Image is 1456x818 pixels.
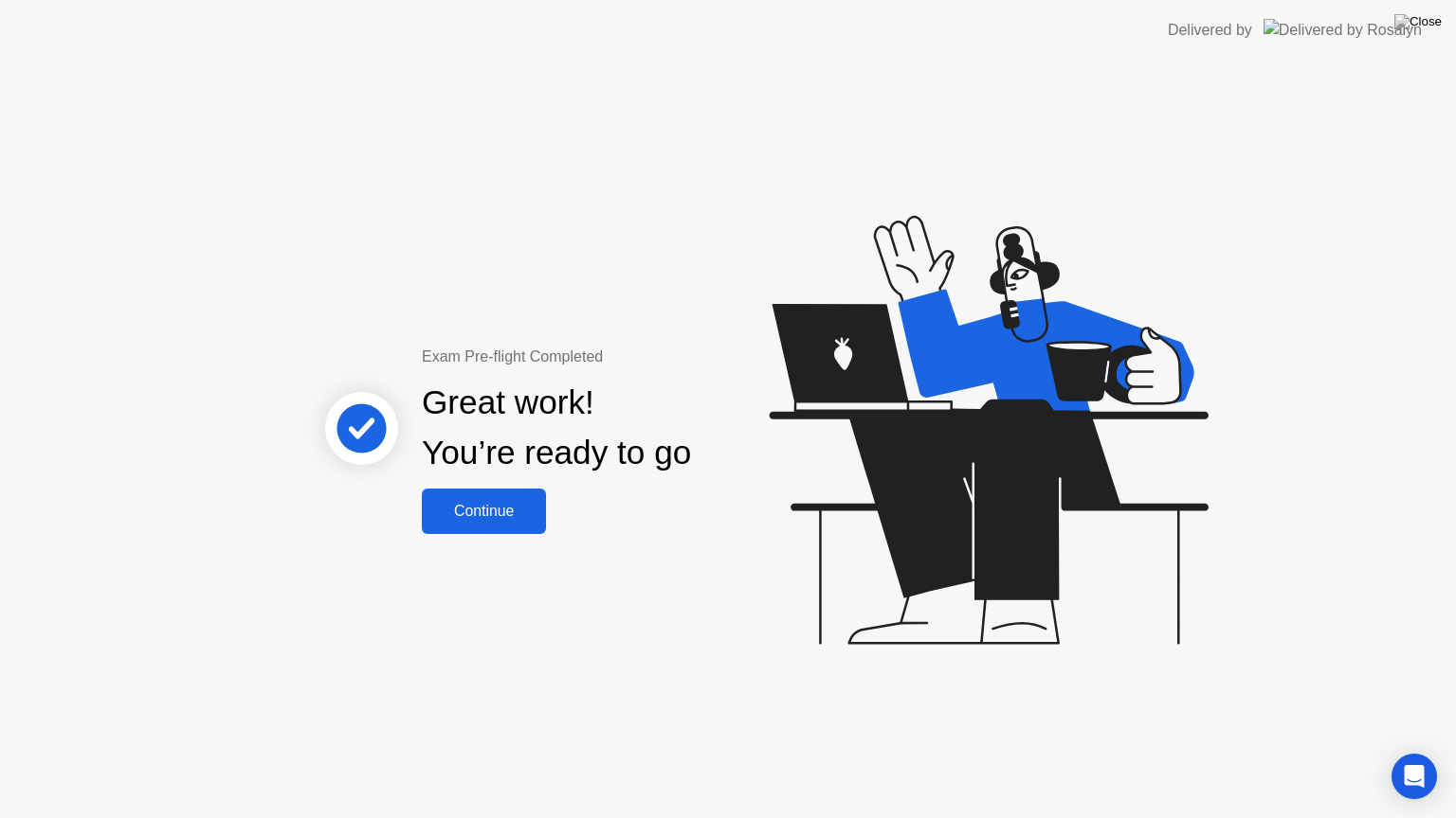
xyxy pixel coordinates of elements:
[422,489,546,534] button: Continue
[428,503,540,520] div: Continue
[1392,754,1437,799] div: Open Intercom Messenger
[422,378,691,478] div: Great work! You’re ready to go
[422,346,813,368] div: Exam Pre-flight Completed
[1168,19,1252,42] div: Delivered by
[1394,14,1442,29] img: Close
[1264,19,1422,41] img: Delivered by Rosalyn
